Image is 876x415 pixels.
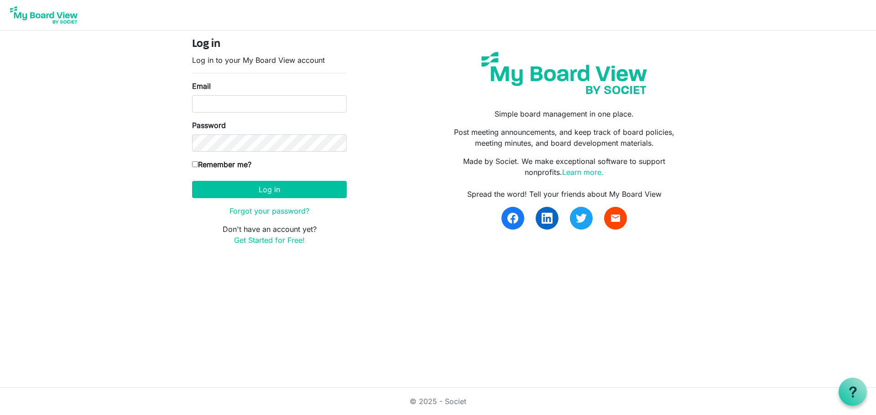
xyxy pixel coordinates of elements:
a: Forgot your password? [229,206,309,215]
div: Spread the word! Tell your friends about My Board View [445,189,684,200]
label: Remember me? [192,159,251,170]
h4: Log in [192,38,347,51]
button: Log in [192,181,347,198]
p: Post meeting announcements, and keep track of board policies, meeting minutes, and board developm... [445,127,684,149]
p: Don't have an account yet? [192,224,347,246]
a: Learn more. [562,168,604,177]
input: Remember me? [192,161,198,167]
span: email [610,213,621,224]
img: facebook.svg [507,213,518,224]
a: Get Started for Free! [234,236,305,245]
img: linkedin.svg [542,213,553,224]
a: email [604,207,627,230]
p: Made by Societ. We make exceptional software to support nonprofits. [445,156,684,178]
a: © 2025 - Societ [410,397,466,406]
label: Password [192,120,226,131]
img: My Board View Logo [7,4,80,26]
img: my-board-view-societ.svg [474,45,654,101]
img: twitter.svg [576,213,587,224]
p: Log in to your My Board View account [192,55,347,66]
p: Simple board management in one place. [445,108,684,119]
label: Email [192,81,211,92]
